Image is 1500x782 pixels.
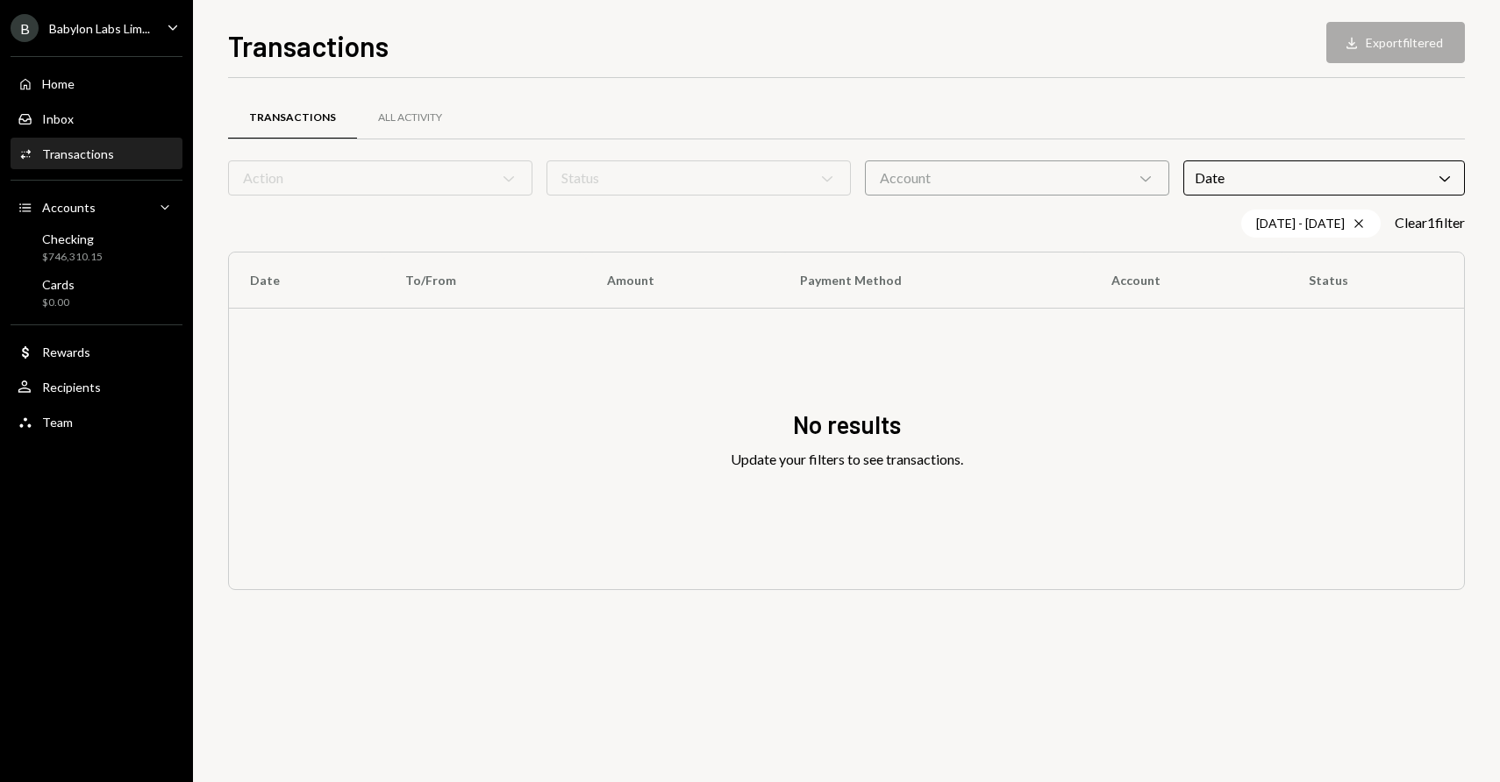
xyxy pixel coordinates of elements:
[228,96,357,140] a: Transactions
[11,14,39,42] div: B
[1241,210,1381,238] div: [DATE] - [DATE]
[42,200,96,215] div: Accounts
[11,191,182,223] a: Accounts
[11,406,182,437] a: Team
[1183,160,1465,195] div: Date
[1395,214,1465,232] button: Clear1filter
[249,110,336,125] div: Transactions
[42,231,103,246] div: Checking
[228,28,389,63] h1: Transactions
[42,295,75,310] div: $0.00
[229,252,384,309] th: Date
[779,252,1090,309] th: Payment Method
[731,449,963,470] div: Update your filters to see transactions.
[11,138,182,169] a: Transactions
[42,146,114,161] div: Transactions
[11,371,182,402] a: Recipients
[357,96,463,140] a: All Activity
[49,21,150,36] div: Babylon Labs Lim...
[42,277,75,292] div: Cards
[793,408,901,442] div: No results
[865,160,1169,195] div: Account
[42,111,74,126] div: Inbox
[42,250,103,265] div: $746,310.15
[1288,252,1464,309] th: Status
[11,68,182,99] a: Home
[11,336,182,367] a: Rewards
[42,345,90,359] div: Rewards
[11,103,182,134] a: Inbox
[384,252,585,309] th: To/From
[42,76,75,91] div: Home
[586,252,780,309] th: Amount
[11,226,182,268] a: Checking$746,310.15
[42,380,101,395] div: Recipients
[42,415,73,430] div: Team
[378,110,442,125] div: All Activity
[11,272,182,314] a: Cards$0.00
[1090,252,1288,309] th: Account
